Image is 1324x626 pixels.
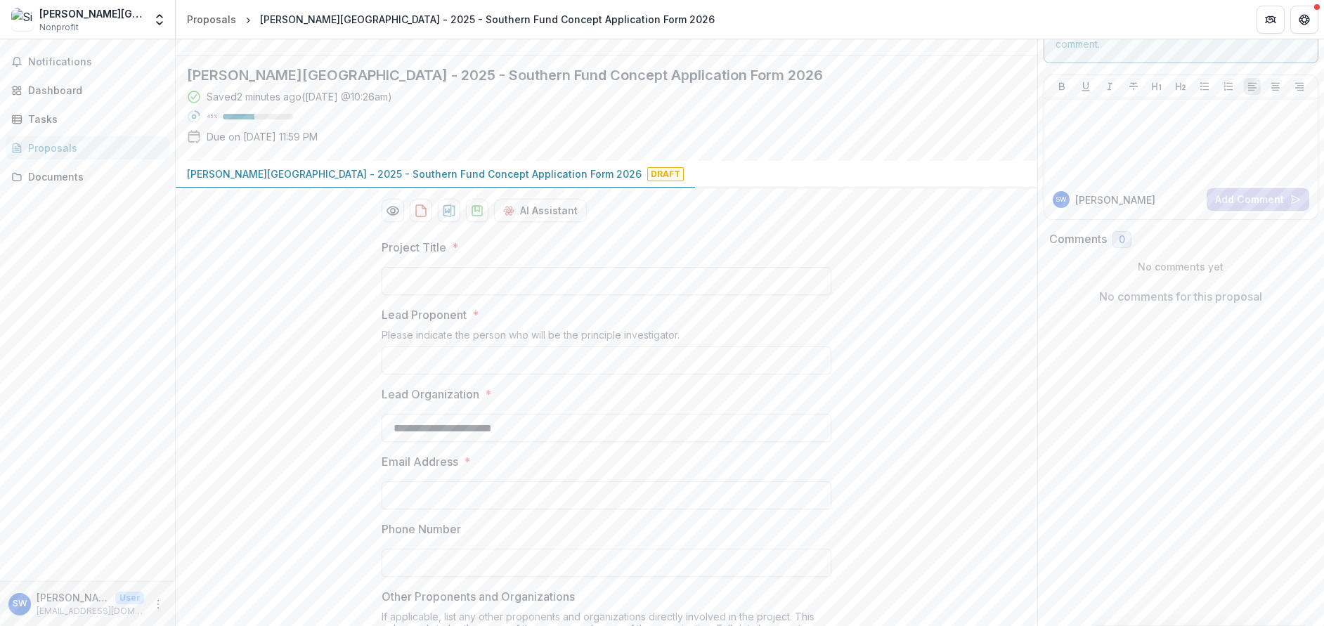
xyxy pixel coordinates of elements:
div: Dashboard [28,83,158,98]
a: Documents [6,165,169,188]
p: [PERSON_NAME] [1075,193,1155,207]
button: download-proposal [410,200,432,222]
a: Proposals [181,9,242,30]
div: Proposals [187,12,236,27]
h2: [PERSON_NAME][GEOGRAPHIC_DATA] - 2025 - Southern Fund Concept Application Form 2026 [187,67,1004,84]
a: Dashboard [6,79,169,102]
p: Email Address [382,453,458,470]
p: No comments yet [1049,259,1313,274]
p: Phone Number [382,521,461,537]
button: Add Comment [1207,188,1309,211]
button: Heading 2 [1172,78,1189,95]
nav: breadcrumb [181,9,720,30]
span: Notifications [28,56,164,68]
button: Underline [1077,78,1094,95]
button: Preview 48ab667b-45fe-40ea-9164-56172b02c4b5-0.pdf [382,200,404,222]
button: download-proposal [438,200,460,222]
p: [EMAIL_ADDRESS][DOMAIN_NAME] [37,605,144,618]
button: Strike [1125,78,1142,95]
div: Documents [28,169,158,184]
button: AI Assistant [494,200,587,222]
button: Heading 1 [1148,78,1165,95]
a: Proposals [6,136,169,159]
div: Sam Wilson [1056,196,1067,203]
p: No comments for this proposal [1099,288,1262,305]
div: Sam Wilson [13,599,27,608]
div: [PERSON_NAME][GEOGRAPHIC_DATA] [39,6,144,21]
button: Align Left [1244,78,1261,95]
button: Open entity switcher [150,6,169,34]
button: Align Center [1267,78,1284,95]
p: Due on [DATE] 11:59 PM [207,129,318,144]
button: Bullet List [1196,78,1213,95]
button: download-proposal [466,200,488,222]
div: [PERSON_NAME][GEOGRAPHIC_DATA] - 2025 - Southern Fund Concept Application Form 2026 [260,12,715,27]
span: Nonprofit [39,21,79,34]
button: Bold [1053,78,1070,95]
p: Lead Proponent [382,306,467,323]
button: Align Right [1291,78,1308,95]
a: Tasks [6,107,169,131]
button: Partners [1257,6,1285,34]
p: [PERSON_NAME][GEOGRAPHIC_DATA] - 2025 - Southern Fund Concept Application Form 2026 [187,167,642,181]
p: Other Proponents and Organizations [382,588,575,605]
div: Tasks [28,112,158,126]
p: User [115,592,144,604]
div: Proposals [28,141,158,155]
p: Lead Organization [382,386,479,403]
button: Get Help [1290,6,1318,34]
img: Simon Fraser University [11,8,34,31]
span: 0 [1119,234,1125,246]
p: [PERSON_NAME] [37,590,110,605]
button: Italicize [1101,78,1118,95]
button: More [150,596,167,613]
button: Ordered List [1220,78,1237,95]
div: Saved 2 minutes ago ( [DATE] @ 10:26am ) [207,89,392,104]
h2: Comments [1049,233,1107,246]
button: Notifications [6,51,169,73]
p: Project Title [382,239,446,256]
div: Please indicate the person who will be the principle investigator. [382,329,831,346]
span: Draft [647,167,684,181]
p: 45 % [207,112,217,122]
